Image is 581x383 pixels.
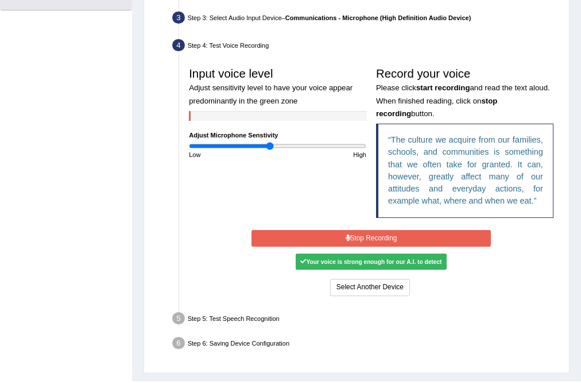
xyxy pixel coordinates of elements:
[282,14,471,21] span: –
[330,279,410,296] button: Select Another Device
[376,83,550,118] small: Please click and read the text aloud. When finished reading, click on button.
[388,135,543,205] q: The culture we acquire from our families, schools, and communities is something that we often tak...
[184,150,278,159] div: Low
[285,14,471,21] b: Communications - Microphone (High Definition Audio Device)
[168,334,565,355] div: Step 6: Saving Device Configuration
[251,230,491,247] button: Stop Recording
[168,9,565,30] div: Step 3: Select Audio Input Device
[278,150,371,159] div: High
[189,67,366,106] h3: Input voice level
[416,83,470,92] b: start recording
[189,131,278,140] label: Adjust Microphone Senstivity
[376,67,553,119] h3: Record your voice
[189,83,353,105] small: Adjust sensitivity level to have your voice appear predominantly in the green zone
[168,36,565,58] div: Step 4: Test Voice Recording
[296,254,447,270] div: Your voice is strong enough for our A.I. to detect
[168,309,565,331] div: Step 5: Test Speech Recognition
